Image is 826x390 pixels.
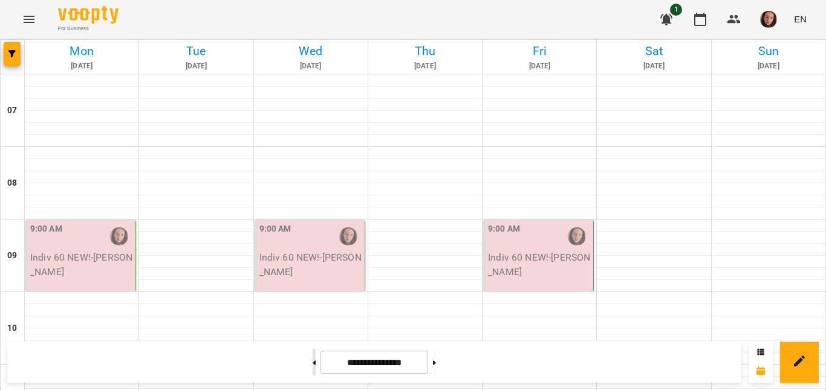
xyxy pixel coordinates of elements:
[259,250,362,279] p: Indiv 60 NEW! - [PERSON_NAME]
[789,8,811,30] button: EN
[714,60,824,72] h6: [DATE]
[484,42,594,60] h6: Fri
[599,42,709,60] h6: Sat
[599,60,709,72] h6: [DATE]
[339,227,357,245] img: Пожидаєва Олена
[30,250,133,279] p: Indiv 60 NEW! - [PERSON_NAME]
[7,177,17,190] h6: 08
[794,13,807,25] span: EN
[370,60,480,72] h6: [DATE]
[488,250,591,279] p: Indiv 60 NEW! - [PERSON_NAME]
[488,223,520,236] label: 9:00 AM
[141,60,251,72] h6: [DATE]
[58,25,119,33] span: For Business
[484,60,594,72] h6: [DATE]
[256,60,366,72] h6: [DATE]
[256,42,366,60] h6: Wed
[141,42,251,60] h6: Tue
[7,249,17,262] h6: 09
[7,322,17,335] h6: 10
[110,227,128,245] img: Пожидаєва Олена
[670,4,682,16] span: 1
[27,60,137,72] h6: [DATE]
[760,11,777,28] img: 09dce9ce98c38e7399589cdc781be319.jpg
[58,6,119,24] img: Voopty Logo
[15,5,44,34] button: Menu
[27,42,137,60] h6: Mon
[30,223,62,236] label: 9:00 AM
[259,223,291,236] label: 9:00 AM
[568,227,586,245] img: Пожидаєва Олена
[714,42,824,60] h6: Sun
[370,42,480,60] h6: Thu
[7,104,17,117] h6: 07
